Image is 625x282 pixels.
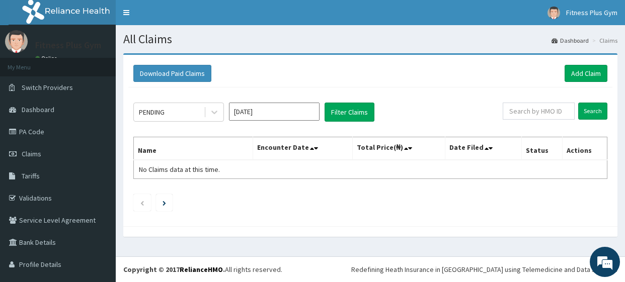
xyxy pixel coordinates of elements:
li: Claims [590,36,617,45]
span: No Claims data at this time. [139,165,220,174]
th: Date Filed [445,137,521,160]
a: RelianceHMO [180,265,223,274]
a: Previous page [140,198,144,207]
button: Download Paid Claims [133,65,211,82]
a: Online [35,55,59,62]
div: PENDING [139,107,165,117]
input: Search [578,103,607,120]
a: Next page [163,198,166,207]
strong: Copyright © 2017 . [123,265,225,274]
th: Actions [563,137,607,160]
img: User Image [548,7,560,19]
span: Fitness Plus Gym [566,8,617,17]
span: Switch Providers [22,83,73,92]
th: Encounter Date [253,137,353,160]
input: Select Month and Year [229,103,320,121]
a: Add Claim [565,65,607,82]
h1: All Claims [123,33,617,46]
span: Tariffs [22,171,40,180]
th: Status [521,137,563,160]
p: Fitness Plus Gym [35,41,101,50]
img: User Image [5,30,28,53]
button: Filter Claims [325,103,374,122]
span: Claims [22,149,41,158]
div: Redefining Heath Insurance in [GEOGRAPHIC_DATA] using Telemedicine and Data Science! [351,264,617,274]
span: Dashboard [22,105,54,114]
input: Search by HMO ID [503,103,575,120]
a: Dashboard [552,36,589,45]
th: Name [134,137,253,160]
footer: All rights reserved. [116,256,625,282]
th: Total Price(₦) [353,137,445,160]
